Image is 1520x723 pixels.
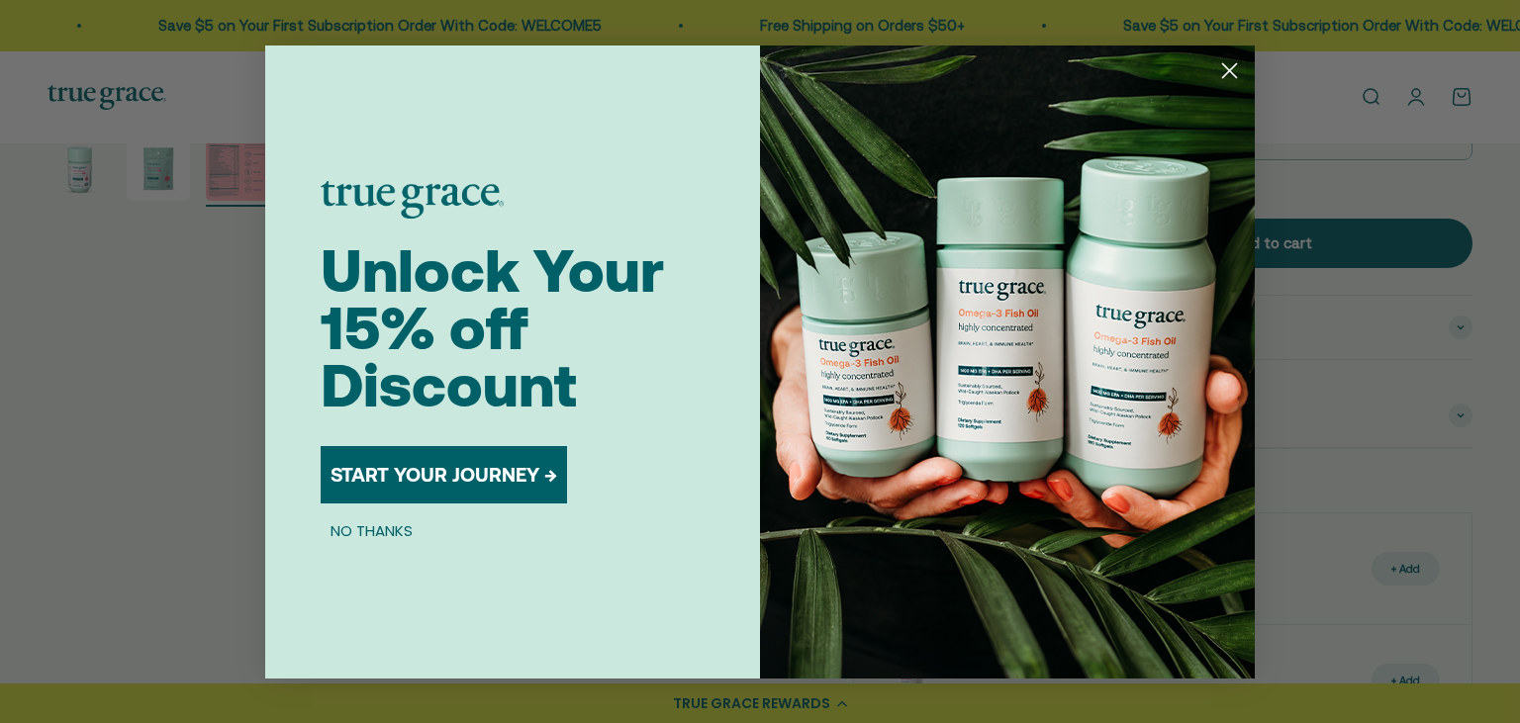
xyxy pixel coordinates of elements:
button: NO THANKS [321,519,423,543]
button: START YOUR JOURNEY → [321,446,567,503]
img: logo placeholder [321,181,504,219]
span: Unlock Your 15% off Discount [321,236,664,419]
img: 098727d5-50f8-4f9b-9554-844bb8da1403.jpeg [760,45,1255,678]
button: Close dialog [1212,53,1247,88]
